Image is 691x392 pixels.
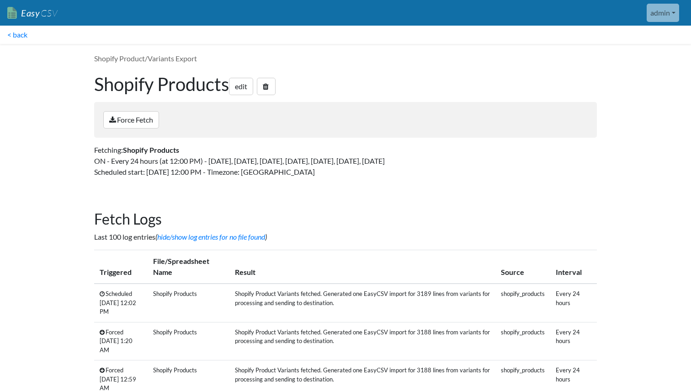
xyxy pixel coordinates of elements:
[495,250,550,284] th: Source
[550,284,597,322] td: Every 24 hours
[123,145,179,154] strong: Shopify Products
[647,4,679,22] a: admin
[40,7,58,19] span: CSV
[94,250,148,284] th: Triggered
[148,284,229,322] td: Shopify Products
[94,284,148,322] td: Scheduled [DATE] 12:02 PM
[94,231,597,242] p: Last 100 log entries
[103,111,159,129] a: Force Fetch
[229,284,495,322] td: Shopify Product Variants fetched. Generated one EasyCSV import for 3189 lines from variants for p...
[495,322,550,360] td: shopify_products
[94,73,597,95] h1: Shopify Products
[148,250,229,284] th: File/Spreadsheet Name
[7,4,58,22] a: EasyCSV
[550,250,597,284] th: Interval
[229,322,495,360] td: Shopify Product Variants fetched. Generated one EasyCSV import for 3188 lines from variants for p...
[229,250,495,284] th: Result
[550,322,597,360] td: Every 24 hours
[495,284,550,322] td: shopify_products
[94,53,597,64] p: Shopify Product/Variants Export
[157,232,265,241] a: hide/show log entries for no file found
[94,322,148,360] td: Forced [DATE] 1:20 AM
[148,322,229,360] td: Shopify Products
[155,232,267,241] i: ( )
[94,145,597,177] p: Fetching: ON - Every 24 hours (at 12:00 PM) - [DATE], [DATE], [DATE], [DATE], [DATE], [DATE], [DA...
[94,210,597,228] h2: Fetch Logs
[229,78,253,95] a: edit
